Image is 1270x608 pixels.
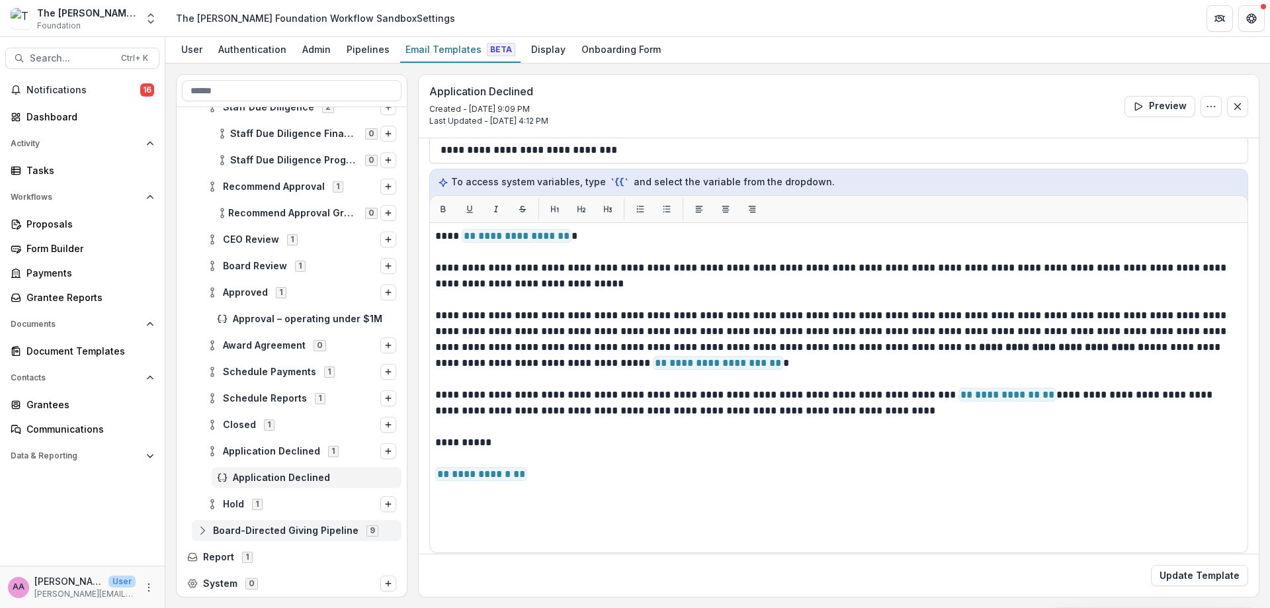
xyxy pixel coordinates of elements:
span: 1 [276,287,286,298]
button: List [630,198,651,220]
button: Options [380,364,396,380]
div: Staff Due Diligence Programs Review0Options [212,150,402,171]
a: Admin [297,37,336,63]
p: [PERSON_NAME] [34,574,103,588]
span: Approved [223,287,268,298]
button: Options [380,496,396,512]
div: CEO Review1Options [202,229,402,250]
span: Contacts [11,373,141,382]
div: Authentication [213,40,292,59]
a: Grantees [5,394,159,415]
span: Staff Due Diligence Programs Review [230,155,357,166]
span: Approval – operating under $1M [233,314,396,325]
span: 0 [365,208,378,218]
img: The Frist Foundation Workflow Sandbox [11,8,32,29]
div: Tasks [26,163,149,177]
span: Beta [487,43,515,56]
button: Open Activity [5,133,159,154]
span: 1 [287,234,298,245]
a: Communications [5,418,159,440]
a: Proposals [5,213,159,235]
p: User [108,576,136,587]
div: Admin [297,40,336,59]
button: Open entity switcher [142,5,160,32]
p: Last Updated - [DATE] 4:12 PM [429,115,548,127]
a: Display [526,37,571,63]
span: Application Declined [233,472,396,484]
div: Staff Due Diligence Financial Review0Options [212,123,402,144]
span: Activity [11,139,141,148]
button: Align left [689,198,710,220]
div: Hold1Options [202,494,402,515]
div: Board-Directed Giving Pipeline9 [192,520,402,541]
div: Communications [26,422,149,436]
div: Application Declined1Options [202,441,402,462]
span: Data & Reporting [11,451,141,460]
button: Preview [1124,96,1195,117]
div: Pipelines [341,40,395,59]
button: More [141,580,157,595]
button: Strikethrough [512,198,533,220]
div: Report1 [182,546,402,568]
div: Award Agreement0Options [202,335,402,356]
button: Options [380,232,396,247]
button: Options [380,258,396,274]
span: Report [203,552,234,563]
span: 1 [295,261,306,271]
button: H3 [597,198,618,220]
span: System [203,578,237,589]
button: Get Help [1238,5,1265,32]
a: Form Builder [5,238,159,259]
span: 1 [328,446,339,456]
span: Staff Due Diligence Financial Review [230,128,357,140]
span: 0 [314,340,326,351]
button: Options [380,443,396,459]
span: 0 [365,155,378,165]
button: Underline [459,198,480,220]
span: 0 [365,128,378,139]
span: 1 [242,552,253,562]
button: Notifications16 [5,79,159,101]
button: Partners [1206,5,1233,32]
code: `{{` [609,175,631,189]
span: Foundation [37,20,81,32]
a: Grantee Reports [5,286,159,308]
span: 16 [140,83,154,97]
div: Application Declined [212,467,402,488]
div: Proposals [26,217,149,231]
button: Italic [486,198,507,220]
button: Options [380,390,396,406]
span: Recommend Approval [223,181,325,193]
button: Options [380,576,396,591]
div: Email Templates [400,40,521,59]
span: Documents [11,320,141,329]
span: Board-Directed Giving Pipeline [213,525,359,537]
button: H2 [571,198,592,220]
button: Open Workflows [5,187,159,208]
button: Options [380,205,396,221]
button: Options [380,152,396,168]
div: Schedule Payments1Options [202,361,402,382]
span: 2 [322,102,334,112]
span: Notifications [26,85,140,96]
div: Staff Due Diligence2Options [202,97,402,118]
span: Application Declined [223,446,320,457]
div: Dashboard [26,110,149,124]
span: Staff Due Diligence [223,102,314,113]
div: Schedule Reports1Options [202,388,402,409]
button: Align center [715,198,736,220]
span: Hold [223,499,244,510]
div: Recommend Approval1Options [202,176,402,197]
div: Grantees [26,398,149,412]
div: The [PERSON_NAME] Foundation Workflow Sandbox [37,6,136,20]
a: Pipelines [341,37,395,63]
h3: Application Declined [429,85,548,98]
span: 1 [324,367,335,377]
button: Options [380,284,396,300]
span: 0 [245,578,258,589]
span: Recommend Approval Grant Summary Generation [228,208,357,219]
span: Board Review [223,261,287,272]
button: List [656,198,677,220]
button: Search... [5,48,159,69]
p: Created - [DATE] 9:09 PM [429,103,548,115]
